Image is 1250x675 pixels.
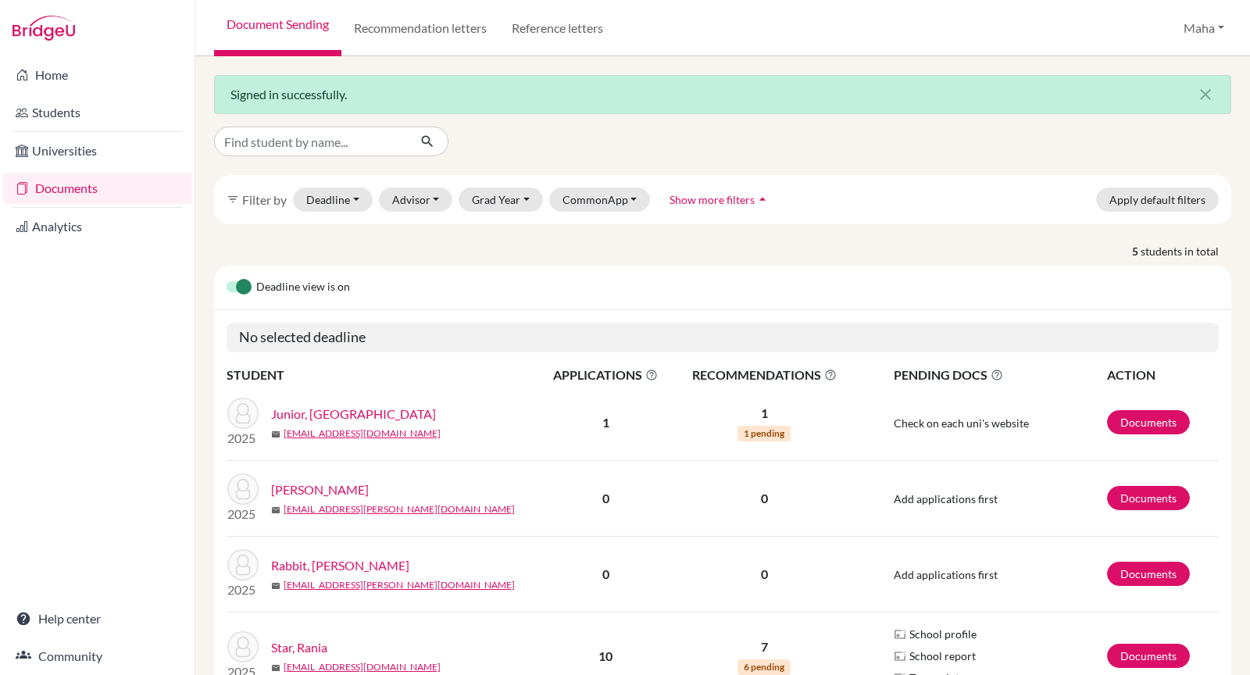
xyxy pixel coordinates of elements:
[3,211,191,242] a: Analytics
[271,405,436,423] a: Junior, [GEOGRAPHIC_DATA]
[227,549,259,580] img: Rabbit, Peter
[3,603,191,634] a: Help center
[540,366,672,384] span: APPLICATIONS
[1096,187,1219,212] button: Apply default filters
[214,75,1231,114] div: Signed in successfully.
[673,489,855,508] p: 0
[673,366,855,384] span: RECOMMENDATIONS
[894,416,1029,430] span: Check on each uni's website
[894,568,998,581] span: Add applications first
[271,480,369,499] a: [PERSON_NAME]
[271,505,280,515] span: mail
[1141,243,1231,259] span: students in total
[227,505,259,523] p: 2025
[459,187,543,212] button: Grad Year
[549,187,651,212] button: CommonApp
[227,365,539,385] th: STUDENT
[242,192,287,207] span: Filter by
[1107,486,1190,510] a: Documents
[227,429,259,448] p: 2025
[3,59,191,91] a: Home
[227,398,259,429] img: Junior, Troy
[293,187,373,212] button: Deadline
[227,631,259,662] img: Star, Rania
[894,650,906,662] img: Parchments logo
[284,502,515,516] a: [EMAIL_ADDRESS][PERSON_NAME][DOMAIN_NAME]
[894,492,998,505] span: Add applications first
[227,323,1219,352] h5: No selected deadline
[3,135,191,166] a: Universities
[602,566,609,581] b: 0
[670,193,755,206] span: Show more filters
[1107,410,1190,434] a: Documents
[271,581,280,591] span: mail
[894,628,906,641] img: Parchments logo
[284,660,441,674] a: [EMAIL_ADDRESS][DOMAIN_NAME]
[227,473,259,505] img: Potter, Harry
[737,426,791,441] span: 1 pending
[284,427,441,441] a: [EMAIL_ADDRESS][DOMAIN_NAME]
[271,638,327,657] a: Star, Rania
[256,278,350,297] span: Deadline view is on
[3,97,191,128] a: Students
[656,187,784,212] button: Show more filtersarrow_drop_up
[602,491,609,505] b: 0
[3,173,191,204] a: Documents
[284,578,515,592] a: [EMAIL_ADDRESS][PERSON_NAME][DOMAIN_NAME]
[1180,76,1230,113] button: Close
[1177,13,1231,43] button: Maha
[271,430,280,439] span: mail
[755,191,770,207] i: arrow_drop_up
[894,366,1105,384] span: PENDING DOCS
[227,193,239,205] i: filter_list
[1196,85,1215,104] i: close
[598,648,612,663] b: 10
[673,404,855,423] p: 1
[3,641,191,672] a: Community
[737,659,791,675] span: 6 pending
[1107,562,1190,586] a: Documents
[12,16,75,41] img: Bridge-U
[1132,243,1141,259] strong: 5
[909,648,976,664] span: School report
[1107,644,1190,668] a: Documents
[602,415,609,430] b: 1
[673,637,855,656] p: 7
[227,580,259,599] p: 2025
[673,565,855,584] p: 0
[909,626,977,642] span: School profile
[214,127,408,156] input: Find student by name...
[271,663,280,673] span: mail
[379,187,453,212] button: Advisor
[1106,365,1219,385] th: ACTION
[271,556,409,575] a: Rabbit, [PERSON_NAME]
